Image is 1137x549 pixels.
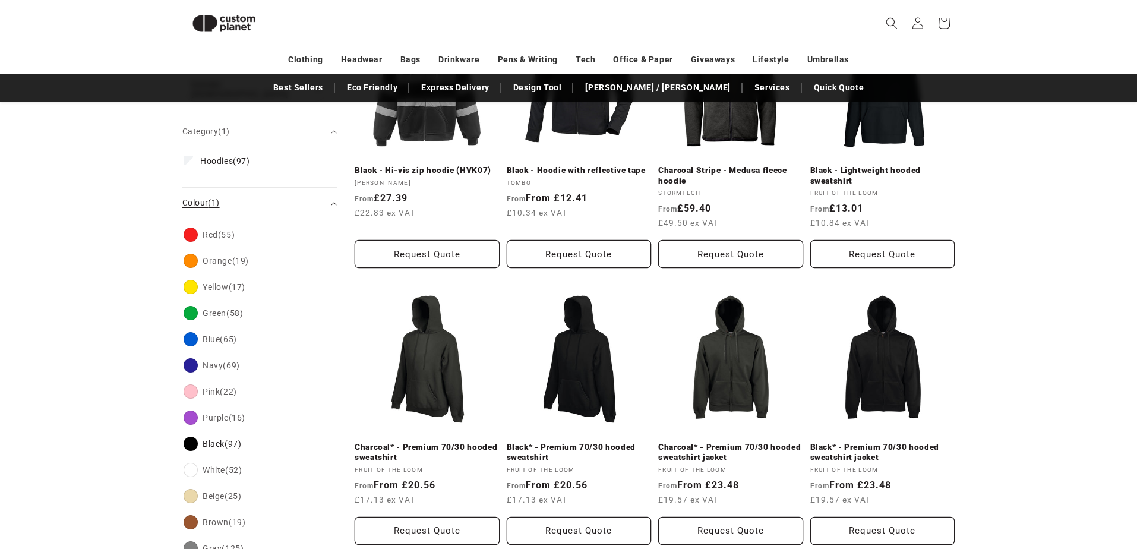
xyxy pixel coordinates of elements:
button: Request Quote [810,240,955,268]
a: Pens & Writing [498,49,558,70]
a: Umbrellas [807,49,849,70]
a: Charcoal* - Premium 70/30 hooded sweatshirt [355,442,500,463]
a: Bags [400,49,421,70]
span: (97) [200,156,250,166]
summary: Colour (1 selected) [182,188,337,218]
a: Giveaways [691,49,735,70]
button: Request Quote [355,240,500,268]
button: Request Quote [658,517,803,545]
span: (1) [218,127,229,136]
a: Design Tool [507,77,568,98]
a: Clothing [288,49,323,70]
a: Quick Quote [808,77,870,98]
a: Charcoal Stripe - Medusa fleece hoodie [658,165,803,186]
span: Colour [182,198,220,207]
a: [PERSON_NAME] / [PERSON_NAME] [579,77,736,98]
span: Category [182,127,229,136]
button: Request Quote [658,240,803,268]
iframe: Chat Widget [933,421,1137,549]
a: Black - Hoodie with reflective tape [507,165,652,176]
a: Express Delivery [415,77,495,98]
a: Black - Hi-vis zip hoodie (HVK07) [355,165,500,176]
button: Request Quote [355,517,500,545]
a: Black* - Premium 70/30 hooded sweatshirt jacket [810,442,955,463]
span: Hoodies [200,156,233,166]
a: Best Sellers [267,77,329,98]
summary: Category (1 selected) [182,116,337,147]
a: Lifestyle [753,49,789,70]
a: Eco Friendly [341,77,403,98]
button: Request Quote [507,240,652,268]
img: Custom Planet [182,5,266,42]
summary: Search [879,10,905,36]
span: (1) [208,198,219,207]
a: Drinkware [438,49,479,70]
a: Charcoal* - Premium 70/30 hooded sweatshirt jacket [658,442,803,463]
a: Black* - Premium 70/30 hooded sweatshirt [507,442,652,463]
button: Request Quote [810,517,955,545]
button: Request Quote [507,517,652,545]
a: Black - Lightweight hooded sweatshirt [810,165,955,186]
a: Headwear [341,49,383,70]
a: Services [748,77,796,98]
a: Tech [576,49,595,70]
a: Office & Paper [613,49,672,70]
